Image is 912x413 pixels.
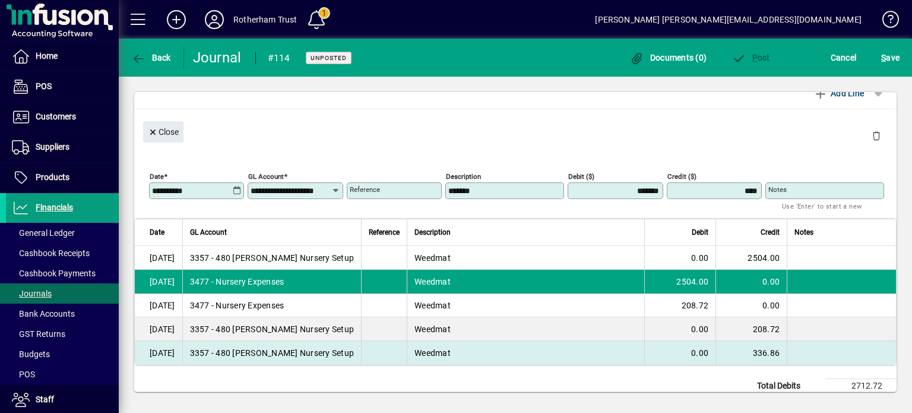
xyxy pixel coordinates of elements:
a: POS [6,364,119,384]
mat-label: Reference [350,185,380,194]
button: Add Line [807,83,870,104]
mat-label: Notes [768,185,787,194]
td: [DATE] [135,246,182,270]
div: #114 [268,49,290,68]
span: Cashbook Receipts [12,248,90,258]
span: Description [414,226,451,239]
span: Documents (0) [629,53,707,62]
span: Add Line [813,84,864,103]
mat-label: Date [150,172,164,181]
span: Unposted [311,54,347,62]
button: Add [157,9,195,30]
span: Bank Accounts [12,309,75,319]
td: Total Debits [751,379,825,393]
td: 208.72 [644,294,715,317]
td: 336.86 [715,341,787,365]
td: Weedmat [407,294,644,317]
td: 2712.72 [825,379,897,393]
span: GL Account [190,226,227,239]
a: Journals [6,283,119,304]
span: ave [881,48,900,67]
a: GST Returns [6,324,119,344]
button: Cancel [828,47,860,68]
a: Knowledge Base [873,2,897,41]
span: Staff [36,395,54,404]
button: Documents (0) [626,47,710,68]
td: 2504.00 [715,246,787,270]
span: ost [731,53,770,62]
span: P [752,53,758,62]
button: Save [878,47,902,68]
button: Delete [862,121,891,150]
app-page-header-button: Delete [862,130,891,141]
span: Notes [794,226,813,239]
mat-hint: Use 'Enter' to start a new line [782,199,875,225]
td: 208.72 [715,317,787,341]
span: Journals [12,289,52,298]
span: Products [36,172,69,182]
span: General Ledger [12,228,75,238]
span: Reference [369,226,400,239]
mat-label: Description [446,172,481,181]
span: Home [36,51,58,61]
span: Date [150,226,164,239]
mat-label: GL Account [248,172,284,181]
td: [DATE] [135,294,182,317]
a: Cashbook Receipts [6,243,119,263]
span: Close [148,122,179,142]
span: Customers [36,112,76,121]
td: Weedmat [407,246,644,270]
span: 3477 - Nursery Expenses [190,299,284,311]
span: Cashbook Payments [12,269,96,278]
td: Weedmat [407,317,644,341]
a: Suppliers [6,133,119,162]
td: [DATE] [135,317,182,341]
mat-label: Debit ($) [568,172,594,181]
a: Home [6,42,119,71]
td: 0.00 [715,270,787,294]
div: Rotherham Trust [233,10,297,29]
span: 3357 - 480 [PERSON_NAME] Nursery Setup [190,252,354,264]
td: 0.00 [644,341,715,365]
span: Back [131,53,171,62]
app-page-header-button: Back [119,47,184,68]
span: Debit [692,226,708,239]
button: Close [143,121,183,143]
td: [DATE] [135,270,182,294]
div: [PERSON_NAME] [PERSON_NAME][EMAIL_ADDRESS][DOMAIN_NAME] [595,10,862,29]
a: Customers [6,102,119,132]
div: Journal [193,48,243,67]
span: Budgets [12,349,50,359]
span: POS [36,81,52,91]
td: 0.00 [644,246,715,270]
a: Budgets [6,344,119,364]
span: S [881,53,886,62]
td: 0.00 [644,317,715,341]
td: 0.00 [715,294,787,317]
span: GST Returns [12,329,65,339]
td: Weedmat [407,341,644,365]
button: Profile [195,9,233,30]
button: Post [729,47,773,68]
app-page-header-button: Close [140,126,186,137]
a: POS [6,72,119,102]
a: General Ledger [6,223,119,243]
button: Back [128,47,174,68]
span: Cancel [831,48,857,67]
td: 2504.00 [644,270,715,294]
a: Products [6,163,119,193]
span: 3357 - 480 [PERSON_NAME] Nursery Setup [190,323,354,335]
span: Suppliers [36,142,69,152]
a: Bank Accounts [6,304,119,324]
span: 3477 - Nursery Expenses [190,276,284,288]
span: Financials [36,203,73,212]
mat-label: Credit ($) [667,172,696,181]
td: Weedmat [407,270,644,294]
span: POS [12,370,35,379]
a: Cashbook Payments [6,263,119,283]
span: 3357 - 480 [PERSON_NAME] Nursery Setup [190,347,354,359]
td: [DATE] [135,341,182,365]
span: Credit [761,226,780,239]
